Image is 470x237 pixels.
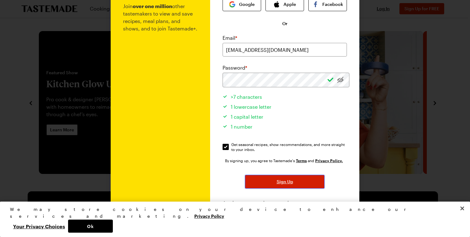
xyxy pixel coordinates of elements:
span: >7 characters [231,94,262,100]
a: Tastemade Terms of Service [296,158,307,163]
span: Already have an account? [223,200,347,212]
a: More information about your privacy, opens in a new tab [194,213,224,219]
div: Privacy [10,206,455,233]
input: Get seasonal recipes, show recommendations, and more straight to your inbox. [223,144,229,150]
span: 1 number [231,124,252,130]
button: Close [455,202,469,215]
div: By signing up, you agree to Tastemade's and [225,157,344,164]
span: Get seasonal recipes, show recommendations, and more straight to your inbox. [231,142,348,152]
button: Ok [68,220,113,233]
button: Sign Up [245,175,325,189]
a: Tastemade Privacy Policy [315,158,343,163]
label: Password [223,64,247,71]
div: We may store cookies on your device to enhance our services and marketing. [10,206,455,220]
label: Email [223,34,237,42]
span: Or [282,21,288,27]
span: Sign Up [277,179,293,185]
span: 1 capital letter [231,114,263,120]
b: over one million [133,3,172,9]
button: Your Privacy Choices [10,220,68,233]
span: 1 lowercase letter [231,104,271,110]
